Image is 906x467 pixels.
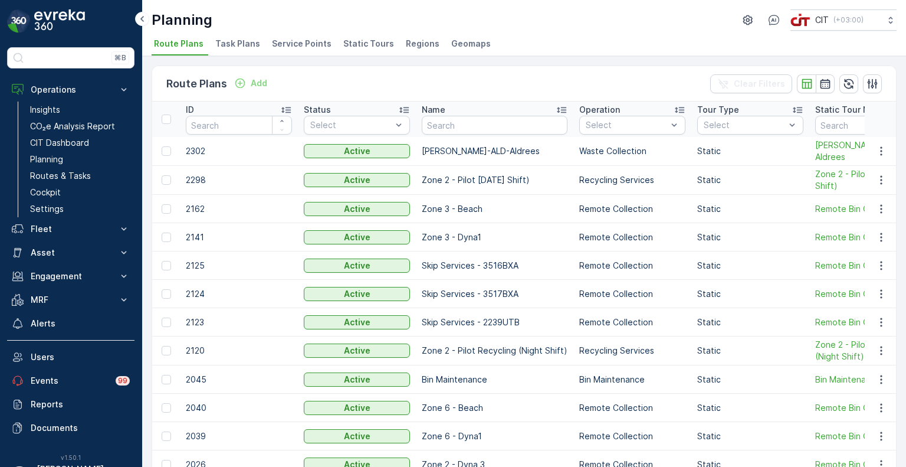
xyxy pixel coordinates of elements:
button: Active [304,373,410,387]
button: MRF [7,288,134,312]
p: Active [344,174,370,186]
p: Bin Maintenance [579,374,685,386]
p: Fleet [31,223,111,235]
button: Active [304,202,410,216]
p: Select [704,119,785,131]
span: Geomaps [451,38,491,50]
p: Recycling Services [579,174,685,186]
p: ⌘B [114,53,126,63]
p: Reports [31,399,130,410]
div: Toggle Row Selected [162,204,171,214]
p: Remote Collection [579,316,685,328]
p: Planning [30,154,63,165]
button: Active [304,429,410,443]
button: Active [304,144,410,158]
button: Active [304,315,410,329]
p: [PERSON_NAME]-ALD-Aldrees [422,145,567,157]
button: Operations [7,78,134,102]
p: Remote Collection [579,231,685,243]
p: CIT Dashboard [30,137,89,149]
p: Remote Collection [579,203,685,215]
a: Events99 [7,369,134,393]
button: Clear Filters [710,74,792,93]
p: 99 [118,376,127,386]
span: Regions [406,38,439,50]
input: Search [422,116,567,135]
p: Add [251,77,267,89]
p: Select [310,119,392,131]
button: Active [304,259,410,273]
div: Toggle Row Selected [162,318,171,327]
p: 2125 [186,260,292,272]
button: Active [304,287,410,301]
p: Static [697,345,803,357]
p: Alerts [31,318,130,329]
p: Active [344,345,370,357]
div: Toggle Row Selected [162,146,171,156]
p: Events [31,375,109,387]
p: Planning [152,11,212,30]
p: Static [697,430,803,442]
p: CO₂e Analysis Report [30,120,115,132]
p: Static [697,402,803,414]
p: 2298 [186,174,292,186]
p: Active [344,316,370,328]
p: Documents [31,422,130,434]
input: Search [186,116,292,135]
div: Toggle Row Selected [162,432,171,441]
p: Static Tour Name [815,104,887,116]
p: Routes & Tasks [30,170,91,182]
p: Asset [31,247,111,259]
p: 2040 [186,402,292,414]
p: Remote Collection [579,402,685,414]
div: Toggle Row Selected [162,175,171,185]
button: Active [304,173,410,187]
p: Active [344,231,370,243]
p: ID [186,104,194,116]
p: Active [344,430,370,442]
p: Active [344,288,370,300]
button: Active [304,401,410,415]
p: Zone 2 - Pilot Recycling (Night Shift) [422,345,567,357]
div: Toggle Row Selected [162,261,171,270]
p: Remote Collection [579,260,685,272]
button: CIT(+03:00) [790,9,897,31]
p: Active [344,203,370,215]
p: Zone 6 - Dyna1 [422,430,567,442]
p: Static [697,374,803,386]
p: Zone 6 - Beach [422,402,567,414]
p: 2141 [186,231,292,243]
p: Active [344,260,370,272]
p: Skip Services - 2239UTB [422,316,567,328]
p: Recycling Services [579,345,685,357]
div: Toggle Row Selected [162,375,171,384]
p: Static [697,145,803,157]
p: Settings [30,203,64,215]
p: Select [586,119,667,131]
button: Fleet [7,217,134,241]
p: Static [697,231,803,243]
a: Cockpit [25,184,134,201]
button: Active [304,344,410,358]
span: Static Tours [343,38,394,50]
p: 2045 [186,374,292,386]
a: Routes & Tasks [25,168,134,184]
img: cit-logo_pOk6rL0.png [790,14,810,27]
button: Engagement [7,264,134,288]
span: Task Plans [215,38,260,50]
p: Remote Collection [579,288,685,300]
p: Insights [30,104,60,116]
img: logo [7,9,31,33]
p: Waste Collection [579,145,685,157]
p: Cockpit [30,187,61,198]
p: 2124 [186,288,292,300]
a: Documents [7,416,134,440]
p: Active [344,402,370,414]
p: Zone 2 - Pilot [DATE] Shift) [422,174,567,186]
p: Static [697,316,803,328]
p: Active [344,374,370,386]
button: Add [229,76,272,90]
p: Bin Maintenance [422,374,567,386]
p: Name [422,104,445,116]
p: Static [697,174,803,186]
